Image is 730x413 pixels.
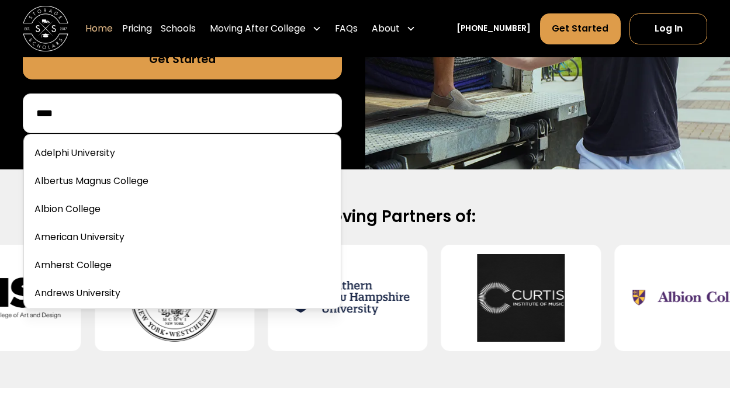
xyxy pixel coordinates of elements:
img: Curtis Institute of Music [459,254,583,342]
a: [PHONE_NUMBER] [456,23,531,34]
img: Storage Scholars main logo [23,6,68,51]
a: Get Started [540,13,621,44]
div: About [372,22,400,35]
h2: Official Moving Partners of: [36,206,693,227]
a: Schools [161,12,196,44]
div: Moving After College [205,12,326,44]
img: Southern New Hampshire University [286,254,410,342]
div: Moving After College [210,22,306,35]
a: Get Started [23,39,342,79]
a: Home [85,12,113,44]
a: Pricing [122,12,152,44]
a: FAQs [335,12,358,44]
a: Log In [629,13,707,44]
div: About [367,12,420,44]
